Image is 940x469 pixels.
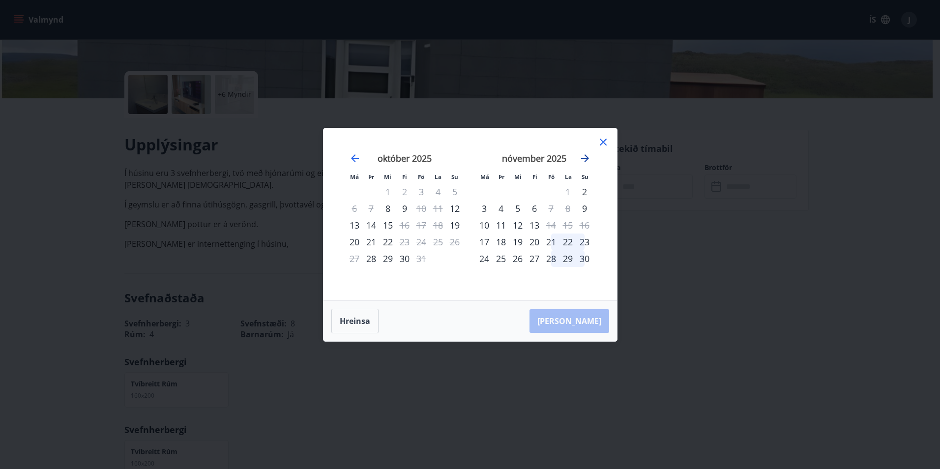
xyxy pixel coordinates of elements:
[476,217,493,234] div: 10
[363,250,380,267] td: Choose þriðjudagur, 28. október 2025 as your check-in date. It’s available.
[526,234,543,250] div: 20
[502,152,566,164] strong: nóvember 2025
[576,217,593,234] td: Not available. sunnudagur, 16. nóvember 2025
[526,250,543,267] td: Choose fimmtudagur, 27. nóvember 2025 as your check-in date. It’s available.
[446,234,463,250] td: Not available. sunnudagur, 26. október 2025
[368,173,374,180] small: Þr
[418,173,424,180] small: Fö
[493,200,509,217] div: 4
[499,173,504,180] small: Þr
[543,234,559,250] td: Choose föstudagur, 21. nóvember 2025 as your check-in date. It’s available.
[559,250,576,267] td: Choose laugardagur, 29. nóvember 2025 as your check-in date. It’s available.
[480,173,489,180] small: Má
[363,234,380,250] div: 21
[559,183,576,200] td: Not available. laugardagur, 1. nóvember 2025
[543,217,559,234] div: Aðeins útritun í boði
[396,234,413,250] div: Aðeins útritun í boði
[380,183,396,200] td: Not available. miðvikudagur, 1. október 2025
[384,173,391,180] small: Mi
[526,200,543,217] td: Choose fimmtudagur, 6. nóvember 2025 as your check-in date. It’s available.
[582,173,588,180] small: Su
[509,217,526,234] div: 12
[476,234,493,250] td: Choose mánudagur, 17. nóvember 2025 as your check-in date. It’s available.
[526,234,543,250] td: Choose fimmtudagur, 20. nóvember 2025 as your check-in date. It’s available.
[413,217,430,234] td: Not available. föstudagur, 17. október 2025
[576,200,593,217] td: Choose sunnudagur, 9. nóvember 2025 as your check-in date. It’s available.
[548,173,555,180] small: Fö
[396,183,413,200] td: Not available. fimmtudagur, 2. október 2025
[446,217,463,234] td: Choose sunnudagur, 19. október 2025 as your check-in date. It’s available.
[346,234,363,250] td: Choose mánudagur, 20. október 2025 as your check-in date. It’s available.
[413,200,430,217] td: Not available. föstudagur, 10. október 2025
[532,173,537,180] small: Fi
[493,250,509,267] td: Choose þriðjudagur, 25. nóvember 2025 as your check-in date. It’s available.
[526,250,543,267] div: 27
[446,200,463,217] div: Aðeins innritun í boði
[514,173,522,180] small: Mi
[430,234,446,250] td: Not available. laugardagur, 25. október 2025
[346,217,363,234] div: 13
[576,183,593,200] div: Aðeins innritun í boði
[559,234,576,250] div: 22
[509,200,526,217] div: 5
[509,200,526,217] td: Choose miðvikudagur, 5. nóvember 2025 as your check-in date. It’s available.
[430,217,446,234] td: Not available. laugardagur, 18. október 2025
[509,250,526,267] td: Choose miðvikudagur, 26. nóvember 2025 as your check-in date. It’s available.
[396,200,413,217] div: 9
[493,200,509,217] td: Choose þriðjudagur, 4. nóvember 2025 as your check-in date. It’s available.
[346,250,363,267] td: Not available. mánudagur, 27. október 2025
[451,173,458,180] small: Su
[380,217,396,234] td: Choose miðvikudagur, 15. október 2025 as your check-in date. It’s available.
[413,200,430,217] div: Aðeins útritun í boði
[346,200,363,217] td: Not available. mánudagur, 6. október 2025
[363,200,380,217] td: Not available. þriðjudagur, 7. október 2025
[543,200,559,217] div: Aðeins útritun í boði
[526,200,543,217] div: 6
[493,217,509,234] div: 11
[380,234,396,250] td: Choose miðvikudagur, 22. október 2025 as your check-in date. It’s available.
[476,217,493,234] td: Choose mánudagur, 10. nóvember 2025 as your check-in date. It’s available.
[380,250,396,267] div: 29
[380,250,396,267] td: Choose miðvikudagur, 29. október 2025 as your check-in date. It’s available.
[363,234,380,250] td: Choose þriðjudagur, 21. október 2025 as your check-in date. It’s available.
[380,234,396,250] div: 22
[509,250,526,267] div: 26
[396,234,413,250] td: Not available. fimmtudagur, 23. október 2025
[543,250,559,267] div: 28
[446,183,463,200] td: Not available. sunnudagur, 5. október 2025
[526,217,543,234] td: Choose fimmtudagur, 13. nóvember 2025 as your check-in date. It’s available.
[559,234,576,250] td: Choose laugardagur, 22. nóvember 2025 as your check-in date. It’s available.
[413,234,430,250] td: Not available. föstudagur, 24. október 2025
[559,217,576,234] td: Not available. laugardagur, 15. nóvember 2025
[435,173,441,180] small: La
[543,200,559,217] td: Not available. föstudagur, 7. nóvember 2025
[576,200,593,217] div: Aðeins innritun í boði
[559,200,576,217] td: Not available. laugardagur, 8. nóvember 2025
[493,250,509,267] div: 25
[576,250,593,267] td: Choose sunnudagur, 30. nóvember 2025 as your check-in date. It’s available.
[349,152,361,164] div: Move backward to switch to the previous month.
[493,234,509,250] div: 18
[350,173,359,180] small: Má
[331,309,379,333] button: Hreinsa
[430,183,446,200] td: Not available. laugardagur, 4. október 2025
[413,250,430,267] div: Aðeins útritun í boði
[396,217,413,234] td: Not available. fimmtudagur, 16. október 2025
[509,234,526,250] td: Choose miðvikudagur, 19. nóvember 2025 as your check-in date. It’s available.
[476,250,493,267] div: 24
[543,250,559,267] td: Choose föstudagur, 28. nóvember 2025 as your check-in date. It’s available.
[363,217,380,234] td: Choose þriðjudagur, 14. október 2025 as your check-in date. It’s available.
[543,234,559,250] div: 21
[543,217,559,234] td: Not available. föstudagur, 14. nóvember 2025
[446,217,463,234] div: Aðeins innritun í boði
[380,217,396,234] div: 15
[380,200,396,217] td: Choose miðvikudagur, 8. október 2025 as your check-in date. It’s available.
[476,200,493,217] div: 3
[346,234,363,250] div: 20
[402,173,407,180] small: Fi
[476,234,493,250] div: Aðeins innritun í boði
[559,250,576,267] div: 29
[396,250,413,267] div: 30
[363,250,380,267] div: Aðeins innritun í boði
[396,217,413,234] div: Aðeins útritun í boði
